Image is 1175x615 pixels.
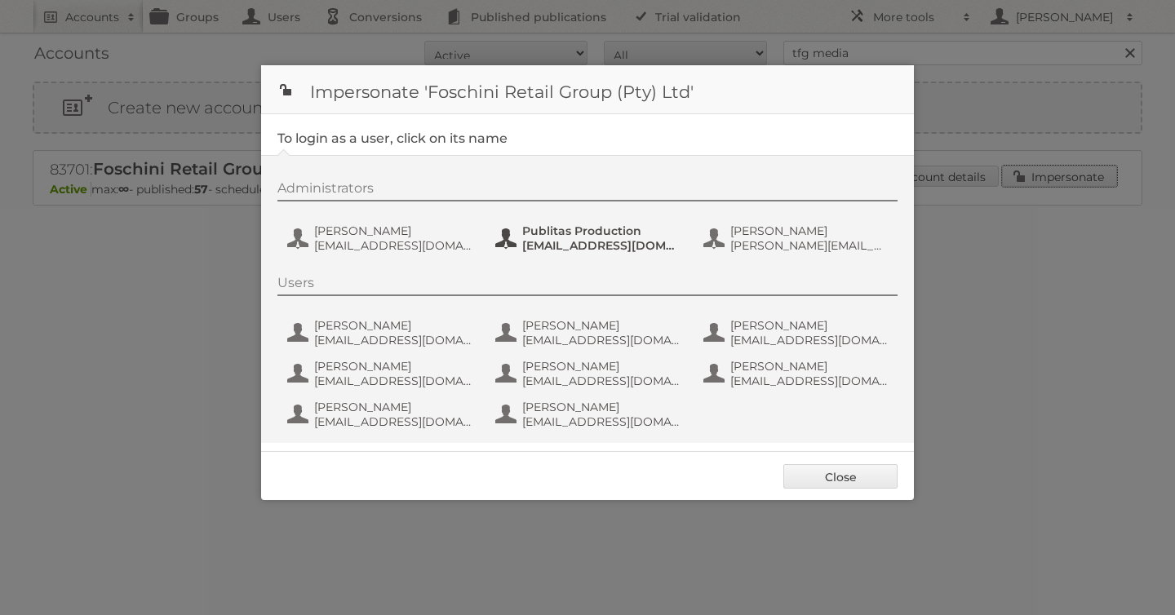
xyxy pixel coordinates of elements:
button: Publitas Production [EMAIL_ADDRESS][DOMAIN_NAME] [494,222,685,254]
span: [PERSON_NAME] [730,359,889,374]
button: [PERSON_NAME] [EMAIL_ADDRESS][DOMAIN_NAME] [494,398,685,431]
span: [PERSON_NAME] [314,318,472,333]
span: [PERSON_NAME] [314,223,472,238]
h1: Impersonate 'Foschini Retail Group (Pty) Ltd' [261,65,914,114]
button: [PERSON_NAME] [PERSON_NAME][EMAIL_ADDRESS][DOMAIN_NAME] [702,222,893,254]
span: [EMAIL_ADDRESS][DOMAIN_NAME] [522,414,681,429]
span: [EMAIL_ADDRESS][DOMAIN_NAME] [314,333,472,347]
button: [PERSON_NAME] [EMAIL_ADDRESS][DOMAIN_NAME] [286,357,477,390]
span: [PERSON_NAME] [730,318,889,333]
div: Administrators [277,180,898,201]
span: [PERSON_NAME] [314,400,472,414]
span: Publitas Production [522,223,681,238]
span: [EMAIL_ADDRESS][DOMAIN_NAME] [522,333,681,347]
span: [EMAIL_ADDRESS][DOMAIN_NAME] [522,374,681,388]
button: [PERSON_NAME] [EMAIL_ADDRESS][DOMAIN_NAME] [702,357,893,390]
div: Users [277,275,898,296]
span: [PERSON_NAME] [522,359,681,374]
button: [PERSON_NAME] [EMAIL_ADDRESS][DOMAIN_NAME] [494,357,685,390]
span: [EMAIL_ADDRESS][DOMAIN_NAME] [730,333,889,347]
button: [PERSON_NAME] [EMAIL_ADDRESS][DOMAIN_NAME] [286,222,477,254]
button: [PERSON_NAME] [EMAIL_ADDRESS][DOMAIN_NAME] [494,316,685,349]
span: [PERSON_NAME][EMAIL_ADDRESS][DOMAIN_NAME] [730,238,889,253]
button: [PERSON_NAME] [EMAIL_ADDRESS][DOMAIN_NAME] [286,398,477,431]
button: [PERSON_NAME] [EMAIL_ADDRESS][DOMAIN_NAME] [286,316,477,349]
span: [EMAIL_ADDRESS][DOMAIN_NAME] [522,238,681,253]
legend: To login as a user, click on its name [277,131,508,146]
span: [EMAIL_ADDRESS][DOMAIN_NAME] [730,374,889,388]
span: [PERSON_NAME] [522,400,681,414]
span: [PERSON_NAME] [314,359,472,374]
button: [PERSON_NAME] [EMAIL_ADDRESS][DOMAIN_NAME] [702,316,893,349]
span: [EMAIL_ADDRESS][DOMAIN_NAME] [314,414,472,429]
span: [PERSON_NAME] [522,318,681,333]
span: [EMAIL_ADDRESS][DOMAIN_NAME] [314,374,472,388]
a: Close [783,464,898,489]
span: [EMAIL_ADDRESS][DOMAIN_NAME] [314,238,472,253]
span: [PERSON_NAME] [730,223,889,238]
